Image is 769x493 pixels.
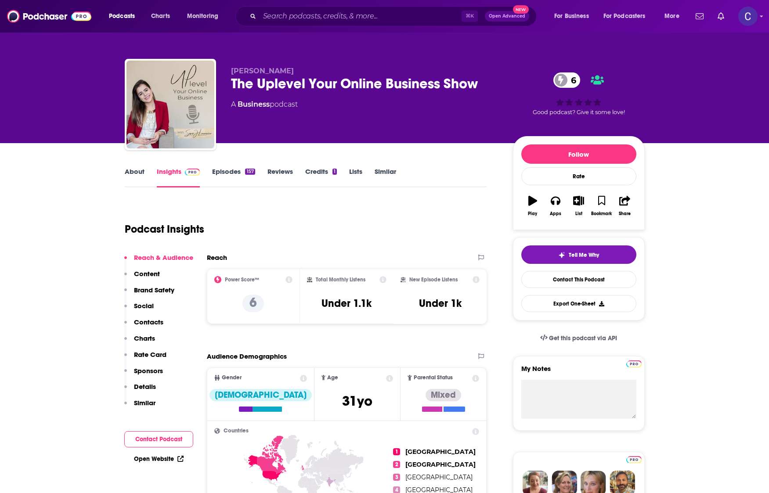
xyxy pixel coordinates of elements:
p: Social [134,302,154,310]
div: 1 [332,169,337,175]
div: [DEMOGRAPHIC_DATA] [209,389,312,401]
span: Age [327,375,338,381]
span: ⌘ K [462,11,478,22]
img: Podchaser Pro [626,456,642,463]
a: Lists [349,167,362,187]
h2: Power Score™ [225,277,259,283]
div: v 4.0.25 [25,14,43,21]
span: [PERSON_NAME] [231,67,294,75]
button: Apps [544,190,567,222]
div: Play [528,211,537,216]
a: InsightsPodchaser Pro [157,167,200,187]
h2: Total Monthly Listens [316,277,365,283]
button: tell me why sparkleTell Me Why [521,245,636,264]
span: More [664,10,679,22]
a: Similar [375,167,396,187]
p: Brand Safety [134,286,174,294]
button: Social [124,302,154,318]
a: Get this podcast via API [533,327,625,349]
span: Podcasts [109,10,135,22]
button: Share [613,190,636,222]
span: Get this podcast via API [549,335,617,342]
h3: Under 1k [419,297,462,310]
span: Charts [151,10,170,22]
img: Podchaser Pro [185,169,200,176]
img: User Profile [738,7,758,26]
button: Open AdvancedNew [485,11,529,22]
button: List [567,190,590,222]
button: Bookmark [590,190,613,222]
a: Show notifications dropdown [692,9,707,24]
p: Reach & Audience [134,253,193,262]
span: Open Advanced [489,14,525,18]
button: Reach & Audience [124,253,193,270]
button: Contacts [124,318,163,334]
img: tab_keywords_by_traffic_grey.svg [87,51,94,58]
span: Gender [222,375,242,381]
button: Play [521,190,544,222]
span: 3 [393,474,400,481]
h2: Reach [207,253,227,262]
button: Contact Podcast [124,431,193,447]
div: Share [619,211,631,216]
a: Open Website [134,455,184,463]
div: Bookmark [591,211,612,216]
button: Charts [124,334,155,350]
span: [GEOGRAPHIC_DATA] [405,461,476,468]
span: 6 [562,72,581,88]
div: Domain: [DOMAIN_NAME] [23,23,97,30]
span: Tell Me Why [569,252,599,259]
img: tab_domain_overview_orange.svg [24,51,31,58]
span: 31 yo [342,392,372,410]
a: About [125,167,144,187]
span: [GEOGRAPHIC_DATA] [405,448,476,456]
a: Pro website [626,359,642,367]
button: open menu [598,9,658,23]
label: My Notes [521,364,636,380]
div: Search podcasts, credits, & more... [244,6,545,26]
button: Export One-Sheet [521,295,636,312]
button: open menu [548,9,600,23]
img: The Uplevel Your Online Business Show [126,61,214,148]
button: Brand Safety [124,286,174,302]
span: For Podcasters [603,10,646,22]
p: Charts [134,334,155,342]
a: Contact This Podcast [521,271,636,288]
a: Charts [145,9,175,23]
button: Show profile menu [738,7,758,26]
button: open menu [658,9,690,23]
span: Countries [224,428,249,434]
span: [GEOGRAPHIC_DATA] [405,473,473,481]
h1: Podcast Insights [125,223,204,236]
span: Monitoring [187,10,218,22]
h2: New Episode Listens [409,277,458,283]
button: Sponsors [124,367,163,383]
img: Podchaser - Follow, Share and Rate Podcasts [7,8,91,25]
p: Contacts [134,318,163,326]
a: Reviews [267,167,293,187]
p: Content [134,270,160,278]
img: Podchaser Pro [626,360,642,367]
a: Pro website [626,455,642,463]
span: Parental Status [414,375,453,381]
img: tell me why sparkle [558,252,565,259]
button: Similar [124,399,155,415]
div: A podcast [231,99,298,110]
a: 6 [553,72,581,88]
button: open menu [103,9,146,23]
a: Credits1 [305,167,337,187]
div: 157 [245,169,255,175]
p: 6 [242,295,264,312]
div: Rate [521,167,636,185]
span: Good podcast? Give it some love! [533,109,625,115]
p: Similar [134,399,155,407]
p: Details [134,382,156,391]
p: Rate Card [134,350,166,359]
div: 6Good podcast? Give it some love! [513,67,645,121]
img: website_grey.svg [14,23,21,30]
button: Follow [521,144,636,164]
p: Sponsors [134,367,163,375]
div: Mixed [426,389,461,401]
